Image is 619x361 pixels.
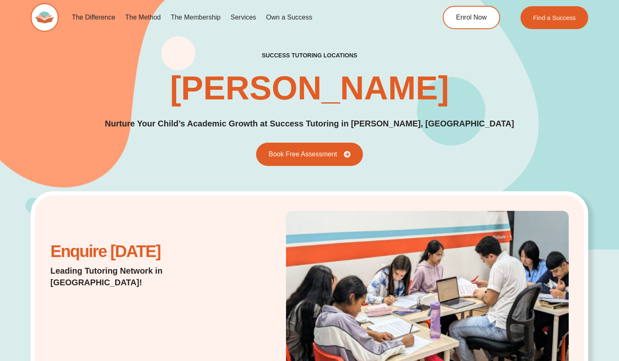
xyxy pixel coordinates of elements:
[120,8,165,27] a: The Method
[170,72,449,105] h1: [PERSON_NAME]
[67,8,411,27] nav: Menu
[50,246,236,257] h2: Enquire [DATE]
[533,15,576,21] span: Find a Success
[50,265,236,288] p: Leading Tutoring Network in [GEOGRAPHIC_DATA]!
[520,6,588,29] a: Find a Success
[262,52,358,59] h2: success tutoring locations
[166,8,226,27] a: The Membership
[261,8,317,27] a: Own a Success
[67,8,121,27] a: The Difference
[456,14,487,21] span: Enrol Now
[256,143,363,166] a: Book Free Assessment
[50,297,208,359] iframe: Website Lead Form
[226,8,261,27] a: Services
[105,117,514,130] p: Nurture Your Child’s Academic Growth at Success Tutoring in [PERSON_NAME], [GEOGRAPHIC_DATA]
[269,151,337,158] span: Book Free Assessment
[443,6,500,29] a: Enrol Now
